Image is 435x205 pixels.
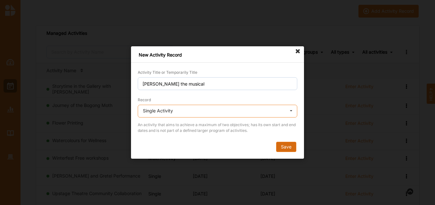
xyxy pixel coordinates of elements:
div: New Activity Record [131,46,304,63]
input: Title [138,77,297,90]
label: Activity Title or Temporarily Title [138,70,197,75]
button: Save [276,142,296,152]
div: An activity that aims to achieve a maximum of two objectives; has its own start and end dates and... [138,122,297,133]
label: Record [138,97,151,102]
div: Single Activity [143,109,173,113]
